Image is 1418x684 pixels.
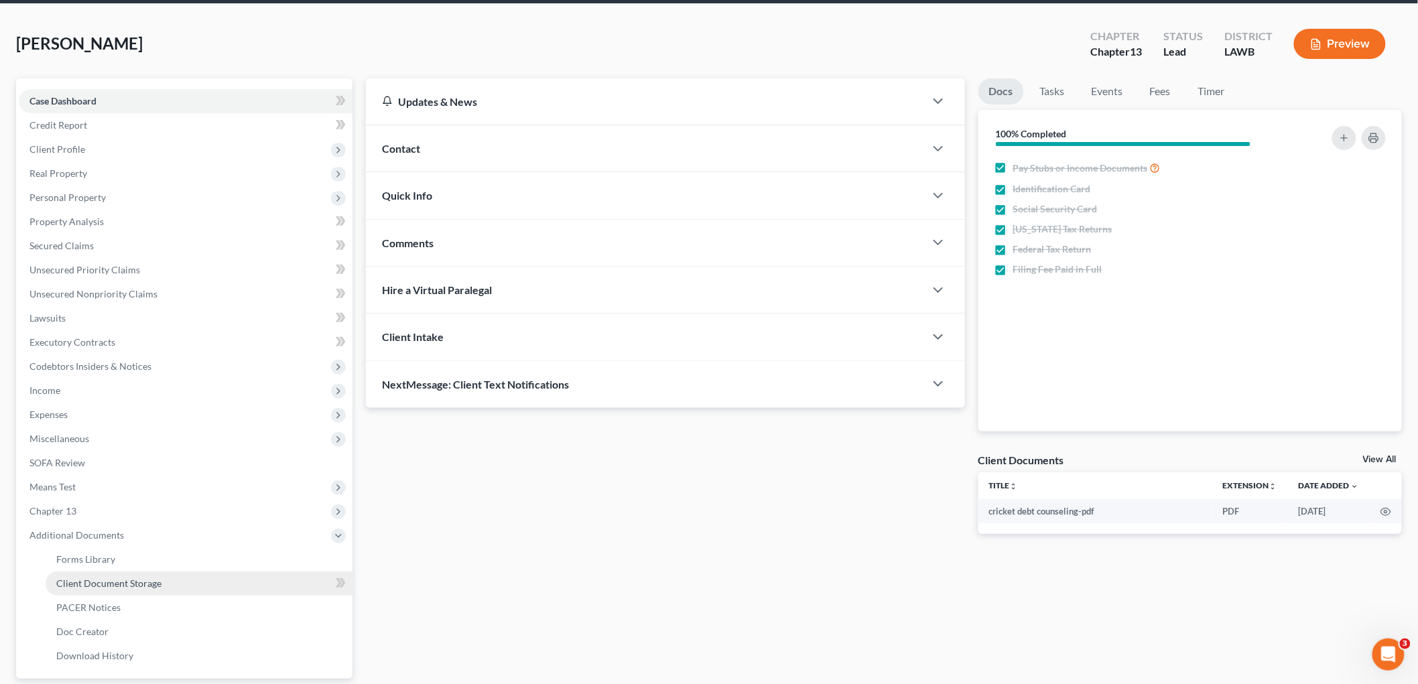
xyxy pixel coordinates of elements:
span: Comments [382,236,434,249]
div: Client Documents [978,453,1064,467]
td: [DATE] [1288,499,1370,523]
div: Updates & News [382,94,909,109]
span: Property Analysis [29,216,104,227]
span: Personal Property [29,192,106,203]
a: Events [1081,78,1134,105]
a: Titleunfold_more [989,480,1018,490]
a: Unsecured Nonpriority Claims [19,282,352,306]
span: Social Security Card [1013,202,1098,216]
span: Hire a Virtual Paralegal [382,283,492,296]
span: 3 [1400,638,1411,649]
a: Lawsuits [19,306,352,330]
span: Unsecured Nonpriority Claims [29,288,157,299]
span: 13 [1130,45,1142,58]
button: Preview [1294,29,1386,59]
span: Filing Fee Paid in Full [1013,263,1102,276]
div: Chapter [1090,44,1142,60]
span: Forms Library [56,553,115,565]
td: cricket debt counseling-pdf [978,499,1213,523]
td: PDF [1212,499,1288,523]
span: Lawsuits [29,312,66,324]
span: Quick Info [382,189,432,202]
div: Chapter [1090,29,1142,44]
span: Unsecured Priority Claims [29,264,140,275]
span: Contact [382,142,420,155]
span: Codebtors Insiders & Notices [29,360,151,372]
i: expand_more [1351,482,1359,490]
span: Additional Documents [29,529,124,541]
a: Case Dashboard [19,89,352,113]
a: Docs [978,78,1024,105]
iframe: Intercom live chat [1372,638,1405,671]
span: Case Dashboard [29,95,96,107]
span: Client Intake [382,330,444,343]
a: Client Document Storage [46,571,352,596]
a: Tasks [1029,78,1076,105]
span: [US_STATE] Tax Returns [1013,222,1112,236]
span: Expenses [29,409,68,420]
a: PACER Notices [46,596,352,620]
span: Credit Report [29,119,87,131]
span: [PERSON_NAME] [16,33,143,53]
span: Doc Creator [56,626,109,637]
span: Real Property [29,167,87,179]
span: SOFA Review [29,457,85,468]
span: Federal Tax Return [1013,243,1092,256]
span: Miscellaneous [29,433,89,444]
a: Extensionunfold_more [1223,480,1277,490]
a: Unsecured Priority Claims [19,258,352,282]
a: Doc Creator [46,620,352,644]
a: Forms Library [46,547,352,571]
div: LAWB [1224,44,1273,60]
div: Lead [1163,44,1203,60]
span: Download History [56,650,133,661]
span: Pay Stubs or Income Documents [1013,161,1148,175]
a: Download History [46,644,352,668]
strong: 100% Completed [996,128,1067,139]
span: Chapter 13 [29,505,76,517]
span: Secured Claims [29,240,94,251]
span: Executory Contracts [29,336,115,348]
span: PACER Notices [56,602,121,613]
a: Secured Claims [19,234,352,258]
span: NextMessage: Client Text Notifications [382,378,569,391]
a: Date Added expand_more [1299,480,1359,490]
i: unfold_more [1269,482,1277,490]
a: SOFA Review [19,451,352,475]
a: Property Analysis [19,210,352,234]
span: Identification Card [1013,182,1091,196]
a: Fees [1139,78,1182,105]
span: Client Profile [29,143,85,155]
a: Timer [1187,78,1236,105]
span: Means Test [29,481,76,492]
div: District [1224,29,1273,44]
a: Credit Report [19,113,352,137]
div: Status [1163,29,1203,44]
span: Income [29,385,60,396]
a: Executory Contracts [19,330,352,354]
i: unfold_more [1010,482,1018,490]
a: View All [1363,455,1397,464]
span: Client Document Storage [56,577,162,589]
